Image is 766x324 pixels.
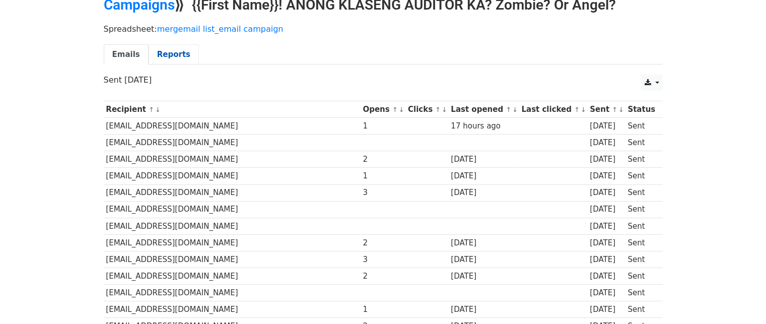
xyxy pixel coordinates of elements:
div: [DATE] [590,254,623,266]
td: [EMAIL_ADDRESS][DOMAIN_NAME] [104,268,361,285]
a: ↓ [512,106,518,113]
td: [EMAIL_ADDRESS][DOMAIN_NAME] [104,201,361,218]
td: Sent [625,184,657,201]
a: ↑ [506,106,511,113]
div: [DATE] [590,204,623,215]
a: Reports [149,44,199,65]
a: Emails [104,44,149,65]
div: [DATE] [590,237,623,249]
th: Recipient [104,101,361,118]
div: [DATE] [451,187,516,199]
td: [EMAIL_ADDRESS][DOMAIN_NAME] [104,135,361,151]
div: [DATE] [451,271,516,282]
td: [EMAIL_ADDRESS][DOMAIN_NAME] [104,301,361,318]
div: 17 hours ago [451,120,516,132]
div: [DATE] [451,170,516,182]
td: Sent [625,234,657,251]
th: Sent [587,101,625,118]
div: [DATE] [451,304,516,315]
a: ↑ [149,106,154,113]
td: [EMAIL_ADDRESS][DOMAIN_NAME] [104,251,361,268]
div: [DATE] [451,154,516,165]
th: Status [625,101,657,118]
td: Sent [625,118,657,135]
td: [EMAIL_ADDRESS][DOMAIN_NAME] [104,285,361,301]
td: Sent [625,285,657,301]
th: Last opened [448,101,519,118]
td: [EMAIL_ADDRESS][DOMAIN_NAME] [104,218,361,234]
a: ↓ [442,106,447,113]
div: [DATE] [590,154,623,165]
td: Sent [625,301,657,318]
div: [DATE] [590,187,623,199]
td: Sent [625,168,657,184]
div: 1 [363,304,403,315]
a: ↑ [574,106,580,113]
td: [EMAIL_ADDRESS][DOMAIN_NAME] [104,184,361,201]
div: 1 [363,120,403,132]
th: Opens [361,101,406,118]
div: [DATE] [590,137,623,149]
td: [EMAIL_ADDRESS][DOMAIN_NAME] [104,151,361,168]
td: Sent [625,268,657,285]
p: Sent [DATE] [104,75,663,85]
div: 1 [363,170,403,182]
th: Clicks [405,101,448,118]
div: [DATE] [590,120,623,132]
div: 2 [363,237,403,249]
td: Sent [625,135,657,151]
a: ↓ [155,106,161,113]
a: ↑ [612,106,617,113]
p: Spreadsheet: [104,24,663,34]
td: Sent [625,151,657,168]
a: mergemail list_email campaign [157,24,284,34]
div: [DATE] [451,254,516,266]
div: [DATE] [590,287,623,299]
iframe: Chat Widget [716,276,766,324]
th: Last clicked [519,101,588,118]
div: 3 [363,187,403,199]
div: 3 [363,254,403,266]
div: [DATE] [590,304,623,315]
a: ↓ [581,106,586,113]
td: [EMAIL_ADDRESS][DOMAIN_NAME] [104,118,361,135]
div: [DATE] [590,170,623,182]
a: ↓ [399,106,404,113]
div: 2 [363,271,403,282]
a: ↑ [435,106,441,113]
div: 2 [363,154,403,165]
td: Sent [625,218,657,234]
div: [DATE] [590,271,623,282]
a: ↑ [392,106,398,113]
td: [EMAIL_ADDRESS][DOMAIN_NAME] [104,234,361,251]
a: ↓ [618,106,624,113]
div: [DATE] [451,237,516,249]
div: [DATE] [590,221,623,232]
td: [EMAIL_ADDRESS][DOMAIN_NAME] [104,168,361,184]
td: Sent [625,251,657,268]
td: Sent [625,201,657,218]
